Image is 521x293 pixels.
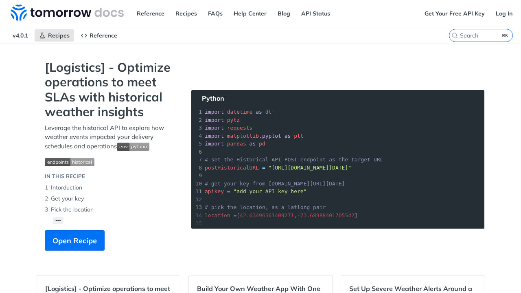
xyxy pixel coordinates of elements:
[117,142,149,150] span: Expand image
[76,29,122,42] a: Reference
[53,235,97,246] span: Open Recipe
[273,7,295,20] a: Blog
[171,7,201,20] a: Recipes
[45,60,175,119] strong: [Logistics] - Optimize operations to meet SLAs with historical weather insights
[45,230,105,251] button: Open Recipe
[45,158,94,166] img: endpoint
[420,7,489,20] a: Get Your Free API Key
[204,7,227,20] a: FAQs
[229,7,271,20] a: Help Center
[297,7,335,20] a: API Status
[451,32,458,39] svg: Search
[8,29,33,42] span: v4.0.1
[117,143,149,151] img: env
[48,32,70,39] span: Recipes
[500,31,510,40] kbd: ⌘K
[45,193,175,204] li: Get your key
[45,157,175,166] span: Expand image
[45,204,175,215] li: Pick the location
[90,32,117,39] span: Reference
[45,123,175,151] p: Leverage the historical API to explore how weather events impacted your delivery schedules and op...
[35,29,74,42] a: Recipes
[53,217,63,224] button: •••
[491,7,517,20] a: Log In
[45,172,85,181] div: In this Recipe
[132,7,169,20] a: Reference
[45,182,175,193] li: Intorduction
[11,4,124,21] img: Tomorrow.io Weather API Docs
